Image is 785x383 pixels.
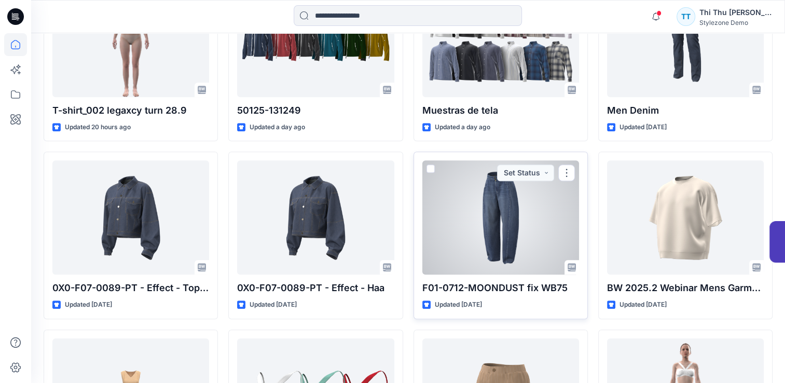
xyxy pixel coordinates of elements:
[699,19,772,26] div: Stylezone Demo
[435,122,490,133] p: Updated a day ago
[607,103,764,118] p: Men Denim
[619,299,667,310] p: Updated [DATE]
[237,103,394,118] p: 50125-131249
[619,122,667,133] p: Updated [DATE]
[435,299,482,310] p: Updated [DATE]
[52,103,209,118] p: T-shirt_002 legaxcy turn 28.9
[422,160,579,275] a: F01-0712-MOONDUST fix WB75
[52,281,209,295] p: 0X0-F07-0089-PT - Effect - Top Denim
[699,6,772,19] div: Thi Thu [PERSON_NAME]
[422,281,579,295] p: F01-0712-MOONDUST fix WB75
[422,103,579,118] p: Muestras de tela
[237,281,394,295] p: 0X0-F07-0089-PT - Effect - Haa
[250,122,305,133] p: Updated a day ago
[250,299,297,310] p: Updated [DATE]
[237,160,394,275] a: 0X0-F07-0089-PT - Effect - Haa
[607,160,764,275] a: BW 2025.2 Webinar Mens Garment 1
[607,281,764,295] p: BW 2025.2 Webinar Mens Garment 1
[677,7,695,26] div: TT
[65,299,112,310] p: Updated [DATE]
[52,160,209,275] a: 0X0-F07-0089-PT - Effect - Top Denim
[65,122,131,133] p: Updated 20 hours ago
